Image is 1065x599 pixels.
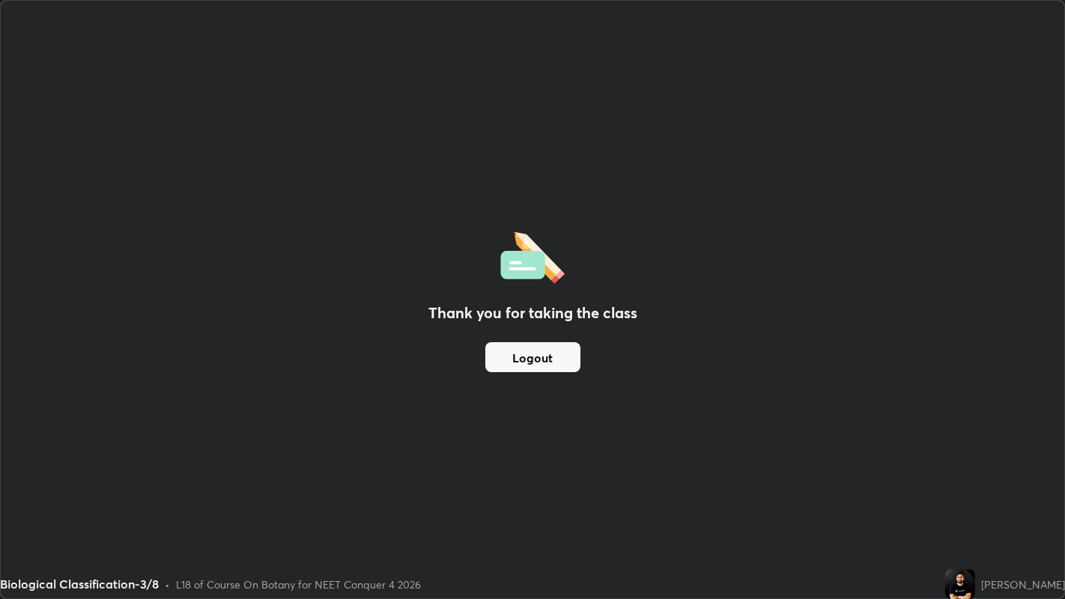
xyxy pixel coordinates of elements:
div: L18 of Course On Botany for NEET Conquer 4 2026 [176,577,421,592]
div: [PERSON_NAME] [981,577,1065,592]
h2: Thank you for taking the class [428,302,637,324]
img: offlineFeedback.1438e8b3.svg [500,227,565,284]
button: Logout [485,342,580,372]
div: • [165,577,170,592]
img: fa5fc362979349eaa8f013e5e62933dd.jpg [945,569,975,599]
